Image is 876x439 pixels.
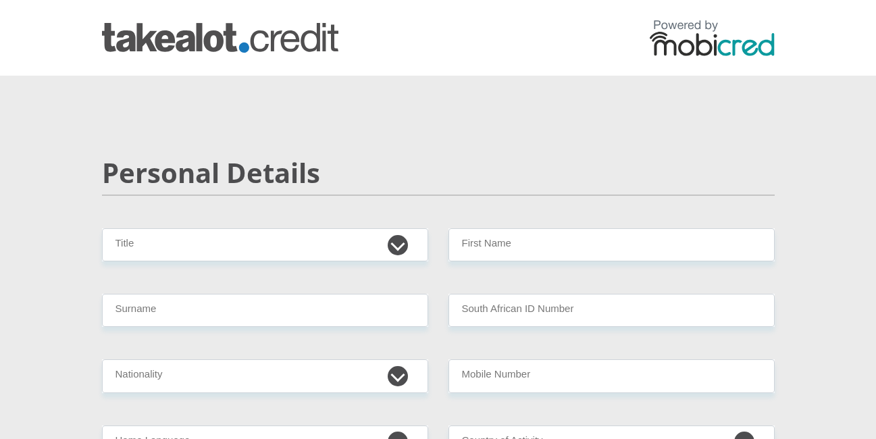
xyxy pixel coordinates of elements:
[448,359,775,392] input: Contact Number
[102,294,428,327] input: Surname
[650,20,775,56] img: powered by mobicred logo
[102,157,775,189] h2: Personal Details
[102,23,338,53] img: takealot_credit logo
[448,228,775,261] input: First Name
[448,294,775,327] input: ID Number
